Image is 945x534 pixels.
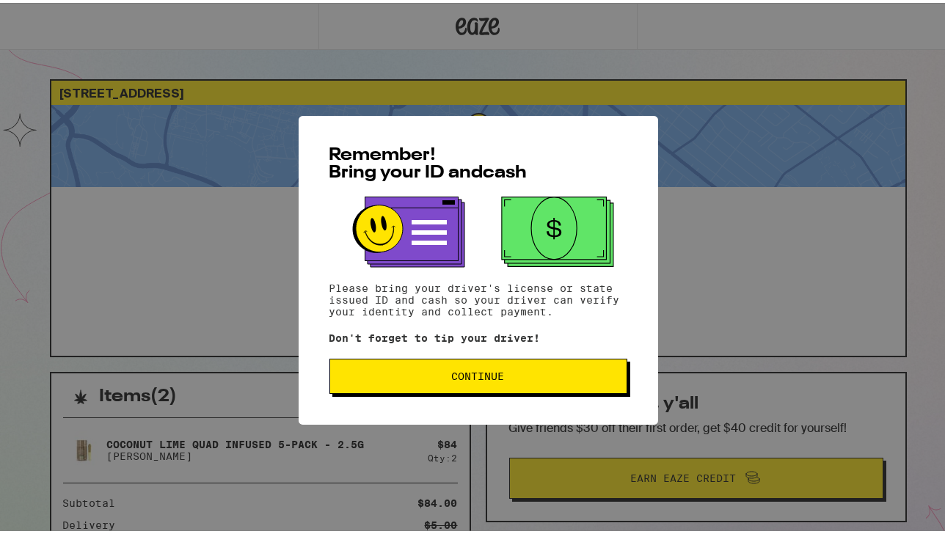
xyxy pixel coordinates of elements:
[452,368,505,378] span: Continue
[329,279,627,315] p: Please bring your driver's license or state issued ID and cash so your driver can verify your ide...
[329,144,528,179] span: Remember! Bring your ID and cash
[329,329,627,341] p: Don't forget to tip your driver!
[9,10,106,22] span: Hi. Need any help?
[329,356,627,391] button: Continue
